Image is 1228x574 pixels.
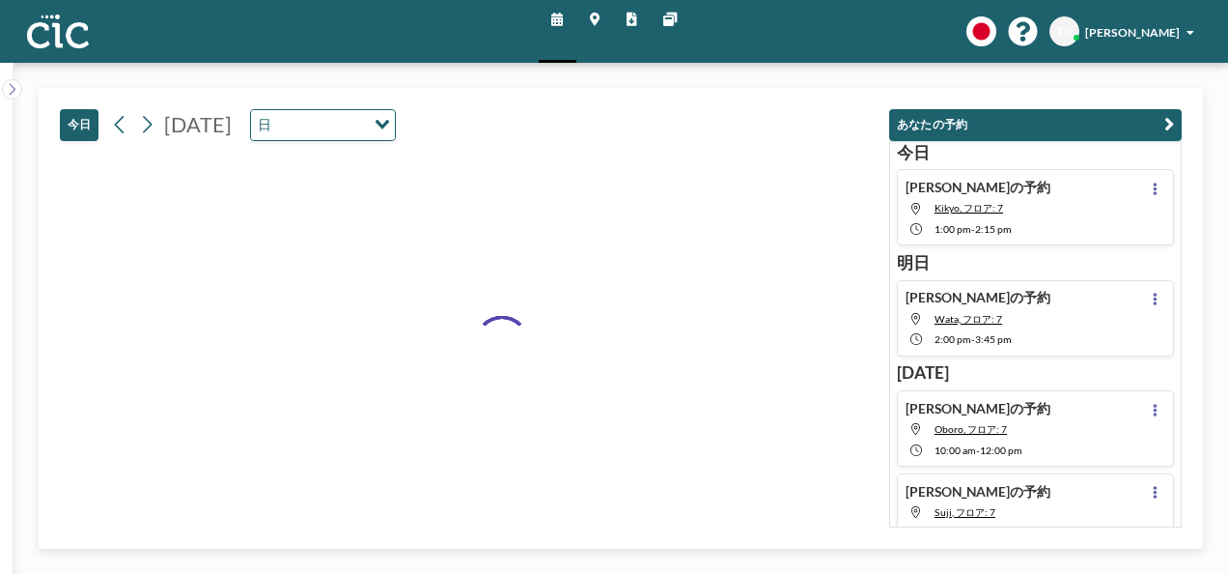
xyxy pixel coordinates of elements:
span: 2:00 PM [935,334,971,346]
h3: 今日 [897,142,1174,163]
button: あなたの予約 [889,109,1182,141]
span: - [971,334,975,346]
span: Suji, フロア: 7 [935,506,995,518]
h4: [PERSON_NAME]の予約 [906,289,1050,305]
h4: [PERSON_NAME]の予約 [906,179,1050,195]
h3: [DATE] [897,362,1174,384]
span: 1:00 PM [935,223,971,235]
span: 2:15 PM [975,223,1012,235]
h3: 明日 [897,252,1174,273]
button: 今日 [60,109,98,141]
div: Search for option [251,110,396,140]
span: - [971,223,975,235]
span: 3:45 PM [975,334,1012,346]
span: Kikyo, フロア: 7 [935,202,1003,214]
input: Search for option [277,114,364,136]
span: - [976,445,980,456]
span: [PERSON_NAME] [1085,25,1180,40]
span: 10:00 AM [935,445,976,456]
span: [DATE] [164,112,232,137]
h4: [PERSON_NAME]の予約 [906,483,1050,500]
h4: [PERSON_NAME]の予約 [906,400,1050,416]
span: TK [1057,24,1072,39]
span: Oboro, フロア: 7 [935,423,1007,435]
img: organization-logo [27,14,89,48]
span: Wata, フロア: 7 [935,313,1002,325]
span: 12:00 PM [980,445,1022,456]
span: 日 [255,114,275,136]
